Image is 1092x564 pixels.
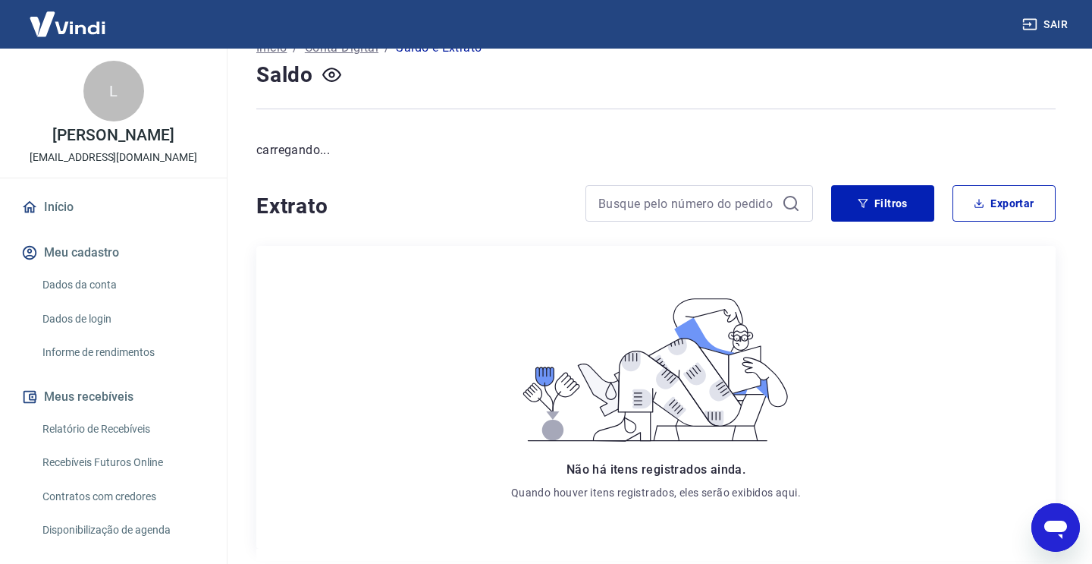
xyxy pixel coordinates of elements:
[36,304,209,335] a: Dados de login
[511,485,801,500] p: Quando houver itens registrados, eles serão exibidos aqui.
[1031,503,1080,552] iframe: Botão para abrir a janela de mensagens
[18,191,209,224] a: Início
[36,515,209,546] a: Disponibilização de agenda
[18,236,209,269] button: Meu cadastro
[36,269,209,301] a: Dados da conta
[256,191,567,222] h4: Extrato
[256,60,313,90] h4: Saldo
[598,192,776,215] input: Busque pelo número do pedido
[18,1,117,47] img: Vindi
[30,150,197,165] p: [EMAIL_ADDRESS][DOMAIN_NAME]
[831,185,934,222] button: Filtros
[52,128,174,143] p: [PERSON_NAME]
[36,337,209,368] a: Informe de rendimentos
[83,61,144,121] div: L
[36,447,209,478] a: Recebíveis Futuros Online
[952,185,1056,222] button: Exportar
[18,380,209,414] button: Meus recebíveis
[36,481,209,512] a: Contratos com credores
[36,414,209,445] a: Relatório de Recebíveis
[1019,11,1074,39] button: Sair
[566,462,745,477] span: Não há itens registrados ainda.
[256,141,1056,159] p: carregando...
